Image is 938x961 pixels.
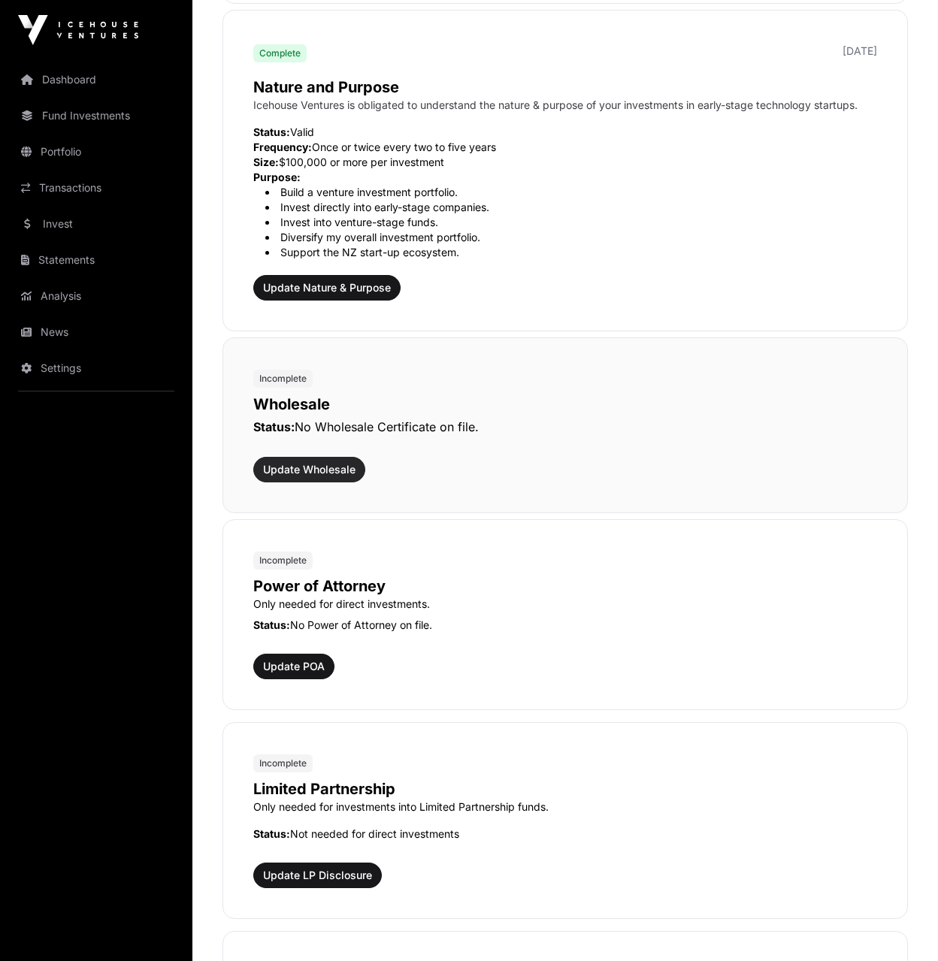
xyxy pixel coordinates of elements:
a: Invest [12,207,180,240]
span: Status: [253,125,290,138]
span: Incomplete [259,555,307,567]
p: [DATE] [843,44,877,59]
a: Update LP Disclosure [253,872,382,887]
li: Invest directly into early-stage companies. [265,200,877,215]
p: No Power of Attorney on file. [253,618,877,633]
p: $100,000 or more per investment [253,155,877,170]
li: Invest into venture-stage funds. [265,215,877,230]
p: Valid [253,125,877,140]
span: Update Nature & Purpose [263,280,391,295]
li: Diversify my overall investment portfolio. [265,230,877,245]
span: Incomplete [259,373,307,385]
button: Update Nature & Purpose [253,275,401,301]
span: Update POA [263,659,325,674]
a: Portfolio [12,135,180,168]
a: Dashboard [12,63,180,96]
p: Power of Attorney [253,576,877,597]
p: Not needed for direct investments [253,827,877,842]
p: Only needed for investments into Limited Partnership funds. [253,799,877,814]
p: Purpose: [253,170,877,185]
span: Complete [259,47,301,59]
p: Icehouse Ventures is obligated to understand the nature & purpose of your investments in early-st... [253,98,877,113]
a: Statements [12,243,180,277]
span: Status: [253,827,290,840]
p: Only needed for direct investments. [253,597,877,612]
button: Update LP Disclosure [253,863,382,888]
span: Update LP Disclosure [263,868,372,883]
span: Size: [253,156,279,168]
a: Transactions [12,171,180,204]
button: Update Wholesale [253,457,365,482]
p: No Wholesale Certificate on file. [253,418,877,436]
a: Analysis [12,280,180,313]
span: Status: [253,618,290,631]
p: Nature and Purpose [253,77,877,98]
p: Once or twice every two to five years [253,140,877,155]
span: Update Wholesale [263,462,356,477]
li: Build a venture investment portfolio. [265,185,877,200]
span: Frequency: [253,141,312,153]
span: Status: [253,419,295,434]
iframe: Chat Widget [863,889,938,961]
a: Settings [12,352,180,385]
span: Incomplete [259,757,307,769]
p: Wholesale [253,394,877,415]
a: News [12,316,180,349]
img: Icehouse Ventures Logo [18,15,138,45]
li: Support the NZ start-up ecosystem. [265,245,877,260]
a: Fund Investments [12,99,180,132]
p: Limited Partnership [253,778,877,799]
button: Update POA [253,654,334,679]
